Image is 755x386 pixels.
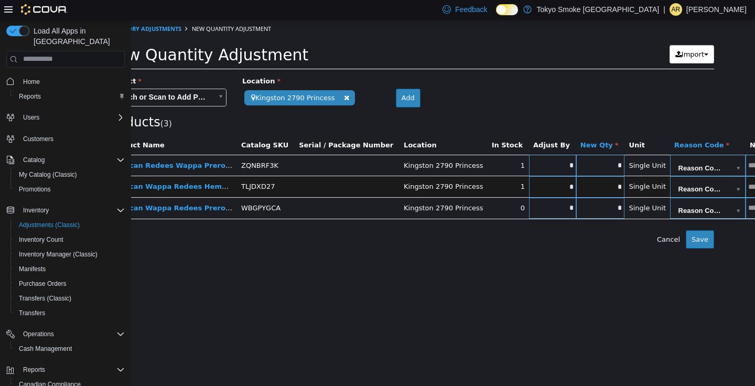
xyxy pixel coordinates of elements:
span: My Catalog (Classic) [19,170,77,179]
button: Add [265,69,289,88]
span: Inventory Manager (Classic) [15,248,125,261]
span: Inventory Count [15,233,125,246]
span: Transfers (Classic) [15,292,125,305]
span: Import [551,31,573,39]
span: Feedback [455,4,487,15]
a: Adjustments (Classic) [15,219,84,231]
a: Customers [19,133,58,145]
button: Notes [619,121,643,131]
a: Transfers (Classic) [15,292,75,305]
button: In Stock [361,121,394,131]
span: Adjustments (Classic) [15,219,125,231]
span: Promotions [15,183,125,196]
td: 0 [357,178,398,200]
span: Reason Code [543,122,598,130]
span: Customers [23,135,53,143]
span: Customers [19,132,125,145]
button: Operations [19,328,58,340]
td: WBGPYGCA [106,178,164,200]
td: TLJDXD27 [106,157,164,178]
span: Reports [19,363,125,376]
button: Cash Management [10,341,129,356]
span: Transfers [15,307,125,319]
div: Angela Rowlands [670,3,682,16]
a: Cash Management [15,342,76,355]
button: Users [2,110,129,125]
span: Kingston 2790 Princess [273,163,352,171]
span: 3 [33,100,38,109]
span: Transfers [19,309,45,317]
button: Manifests [10,262,129,276]
span: Kingston 2790 Princess [113,71,224,86]
button: Transfers [10,306,129,320]
span: Reports [15,90,125,103]
button: Import [538,26,583,45]
span: Single Unit [498,185,535,192]
span: Transfers (Classic) [19,294,71,303]
span: Location [111,58,149,66]
a: My Catalog (Classic) [15,168,81,181]
span: Users [23,113,39,122]
span: Single Unit [498,163,535,171]
a: Transfers [15,307,49,319]
button: Reports [2,362,129,377]
a: Reports [15,90,45,103]
span: Manifests [19,265,46,273]
span: Reports [19,92,41,101]
td: ZQNBRF3K [106,135,164,157]
button: Inventory [2,203,129,218]
button: Serial / Package Number [168,121,264,131]
button: Cancel [520,211,555,230]
span: Kingston 2790 Princess [273,185,352,192]
img: Cova [21,4,68,15]
a: Promotions [15,183,55,196]
a: Inventory Count [15,233,68,246]
button: Catalog [2,153,129,167]
span: My Catalog (Classic) [15,168,125,181]
button: Reports [10,89,129,104]
span: Cash Management [19,345,72,353]
span: Cash Management [15,342,125,355]
span: Inventory [23,206,49,215]
button: Users [19,111,44,124]
span: Manifests [15,263,125,275]
td: 1 [357,157,398,178]
span: Adjustments (Classic) [19,221,80,229]
button: Adjust By [402,121,441,131]
span: Purchase Orders [19,280,67,288]
span: Reason Code... [541,179,599,200]
a: Inventory Manager (Classic) [15,248,102,261]
a: Reason Code... [541,136,613,156]
button: Promotions [10,182,129,197]
span: Promotions [19,185,51,194]
span: Single Unit [498,142,535,150]
span: New Quantity Adjustment [61,5,140,13]
button: Catalog [19,154,49,166]
button: Purchase Orders [10,276,129,291]
span: Catalog [19,154,125,166]
button: Catalog SKU [110,121,159,131]
button: Adjustments (Classic) [10,218,129,232]
span: Reason Code... [541,157,599,178]
span: Reports [23,366,45,374]
button: Customers [2,131,129,146]
span: Purchase Orders [15,277,125,290]
span: Kingston 2790 Princess [273,142,352,150]
p: | [663,3,665,16]
button: Inventory [19,204,53,217]
a: Home [19,76,44,88]
p: [PERSON_NAME] [686,3,747,16]
button: Unit [498,121,515,131]
button: Transfers (Classic) [10,291,129,306]
button: Location [273,121,307,131]
a: Manifests [15,263,50,275]
span: Load All Apps in [GEOGRAPHIC_DATA] [29,26,125,47]
span: Reason Code... [541,136,599,157]
small: ( ) [29,100,41,109]
span: Catalog [23,156,45,164]
button: Operations [2,327,129,341]
span: AR [672,3,681,16]
a: Reason Code... [541,157,613,177]
span: Dark Mode [496,15,497,16]
a: Purchase Orders [15,277,71,290]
